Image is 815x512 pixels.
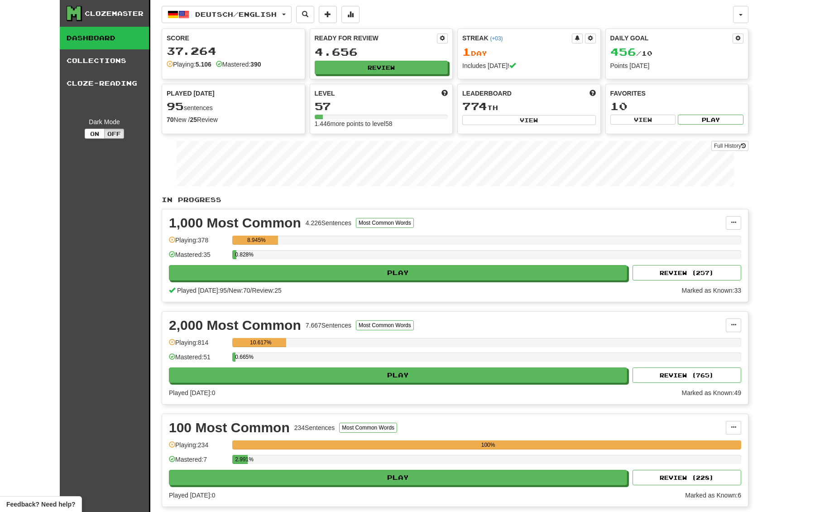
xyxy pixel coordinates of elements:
a: Dashboard [60,27,149,49]
button: Most Common Words [356,320,414,330]
div: 4.656 [315,46,448,58]
div: th [462,101,596,112]
button: Review (765) [633,367,741,383]
button: Search sentences [296,6,314,23]
div: Mastered: 51 [169,353,228,367]
div: 100 Most Common [169,421,290,435]
button: Play [678,115,743,125]
span: Played [DATE] [167,89,215,98]
button: Play [169,367,627,383]
div: 234 Sentences [294,423,335,432]
div: Day [462,46,596,58]
a: Collections [60,49,149,72]
div: 1.446 more points to level 58 [315,119,448,128]
div: Streak [462,34,572,43]
div: 2.991% [235,455,247,464]
span: / [250,287,252,294]
button: Deutsch/English [162,6,292,23]
div: Daily Goal [610,34,733,43]
span: 95 [167,100,184,112]
span: Score more points to level up [441,89,448,98]
div: 57 [315,101,448,112]
div: 8.945% [235,236,278,245]
span: Level [315,89,335,98]
div: 7.667 Sentences [306,321,351,330]
div: Points [DATE] [610,61,744,70]
span: 1 [462,45,471,58]
button: Most Common Words [356,218,414,228]
div: sentences [167,101,300,112]
div: 100% [235,440,741,449]
strong: 5.106 [196,61,211,68]
div: Playing: 234 [169,440,228,455]
div: Score [167,34,300,43]
div: 37.264 [167,45,300,57]
button: On [85,129,105,139]
div: 0.828% [235,250,236,259]
button: Add sentence to collection [319,6,337,23]
div: 1,000 Most Common [169,216,301,230]
div: Playing: 378 [169,236,228,251]
div: 10.617% [235,338,286,347]
span: This week in points, UTC [590,89,596,98]
div: New / Review [167,115,300,124]
button: Play [169,470,627,485]
div: Playing: 814 [169,338,228,353]
p: In Progress [162,195,748,204]
span: Review: 25 [252,287,281,294]
strong: 70 [167,116,174,123]
button: View [610,115,676,125]
span: Leaderboard [462,89,512,98]
a: (+03) [490,35,503,42]
div: Favorites [610,89,744,98]
button: Review [315,61,448,74]
span: Played [DATE]: 0 [169,389,215,396]
a: Cloze-Reading [60,72,149,95]
span: / 10 [610,49,652,57]
span: Deutsch / English [195,10,277,18]
button: More stats [341,6,360,23]
strong: 25 [190,116,197,123]
span: Open feedback widget [6,500,75,509]
span: Played [DATE]: 95 [177,287,227,294]
div: 10 [610,101,744,112]
span: 774 [462,100,487,112]
span: Played [DATE]: 0 [169,492,215,499]
div: Includes [DATE]! [462,61,596,70]
button: Review (257) [633,265,741,280]
div: Mastered: 35 [169,250,228,265]
div: Mastered: 7 [169,455,228,470]
div: 2,000 Most Common [169,319,301,332]
a: Full History [711,141,748,151]
strong: 390 [250,61,261,68]
span: New: 70 [229,287,250,294]
div: Marked as Known: 6 [685,491,741,500]
div: Clozemaster [85,9,144,18]
div: Marked as Known: 33 [681,286,741,295]
div: Mastered: [216,60,261,69]
button: Review (228) [633,470,741,485]
button: Most Common Words [339,423,397,433]
div: Playing: [167,60,211,69]
span: 456 [610,45,636,58]
div: Ready for Review [315,34,437,43]
div: Marked as Known: 49 [681,388,741,397]
div: Dark Mode [67,117,142,126]
div: 4.226 Sentences [306,218,351,227]
button: View [462,115,596,125]
button: Off [104,129,124,139]
button: Play [169,265,627,280]
span: / [227,287,229,294]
